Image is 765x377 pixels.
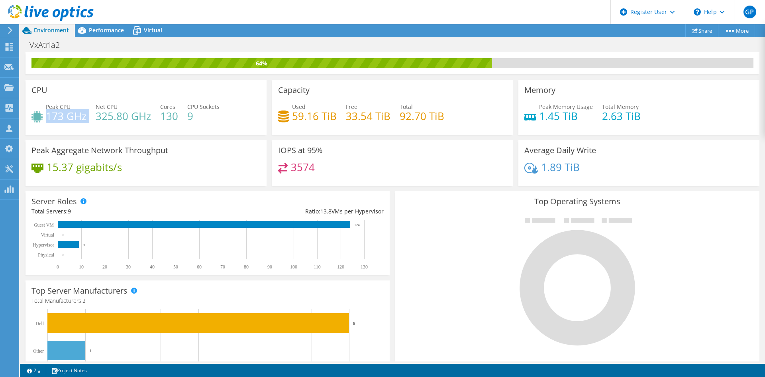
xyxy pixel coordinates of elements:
a: 2 [22,365,46,375]
h4: 325.80 GHz [96,112,151,120]
text: 10 [79,264,84,270]
h3: Memory [524,86,555,95]
text: 8 [353,321,355,326]
text: 20 [102,264,107,270]
text: Other [33,348,44,354]
span: Virtual [144,26,162,34]
h4: 2.63 TiB [602,112,641,120]
svg: \n [694,8,701,16]
span: Used [292,103,306,111]
span: 13.8 [320,207,331,215]
h4: 9 [187,112,220,120]
span: Performance [89,26,124,34]
text: 90 [267,264,272,270]
span: GP [743,6,756,18]
text: Hypervisor [33,242,54,248]
span: Total [400,103,413,111]
h4: 1.45 TiB [539,112,593,120]
h4: 59.16 TiB [292,112,337,120]
h4: 173 GHz [46,112,86,120]
text: 60 [197,264,202,270]
text: 0 [57,264,59,270]
span: Peak CPU [46,103,71,111]
div: Ratio: VMs per Hypervisor [208,207,384,216]
h3: Top Server Manufacturers [31,286,127,295]
text: Virtual [41,232,55,238]
text: Dell [35,321,44,326]
h3: Average Daily Write [524,146,596,155]
text: 70 [220,264,225,270]
div: Total Servers: [31,207,208,216]
text: 0 [62,253,64,257]
h4: Total Manufacturers: [31,296,384,305]
h4: 3574 [291,163,315,172]
text: 100 [290,264,297,270]
h4: 92.70 TiB [400,112,444,120]
a: Project Notes [46,365,92,375]
h3: IOPS at 95% [278,146,323,155]
h4: 130 [160,112,178,120]
text: Physical [38,252,54,258]
span: 9 [68,207,71,215]
a: Share [685,24,718,37]
text: 124 [354,223,360,227]
div: 64% [31,59,492,68]
span: Environment [34,26,69,34]
span: Free [346,103,357,111]
span: 2 [82,297,86,304]
text: 9 [83,243,85,247]
h1: VxAtria2 [26,41,72,49]
text: 0 [62,233,64,237]
h3: CPU [31,86,47,95]
text: 80 [244,264,249,270]
span: CPU Sockets [187,103,220,111]
h3: Top Operating Systems [401,197,753,206]
h4: 33.54 TiB [346,112,390,120]
text: 40 [150,264,155,270]
h3: Peak Aggregate Network Throughput [31,146,168,155]
span: Total Memory [602,103,639,111]
text: 120 [337,264,344,270]
span: Cores [160,103,175,111]
span: Peak Memory Usage [539,103,593,111]
span: Net CPU [96,103,118,111]
h3: Server Roles [31,197,77,206]
h4: 1.89 TiB [541,163,580,172]
text: 130 [361,264,368,270]
h4: 15.37 gigabits/s [47,163,122,172]
h3: Capacity [278,86,310,95]
text: Guest VM [34,222,54,228]
text: 30 [126,264,131,270]
a: More [718,24,755,37]
text: 50 [173,264,178,270]
text: 1 [89,348,92,353]
text: 110 [314,264,321,270]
